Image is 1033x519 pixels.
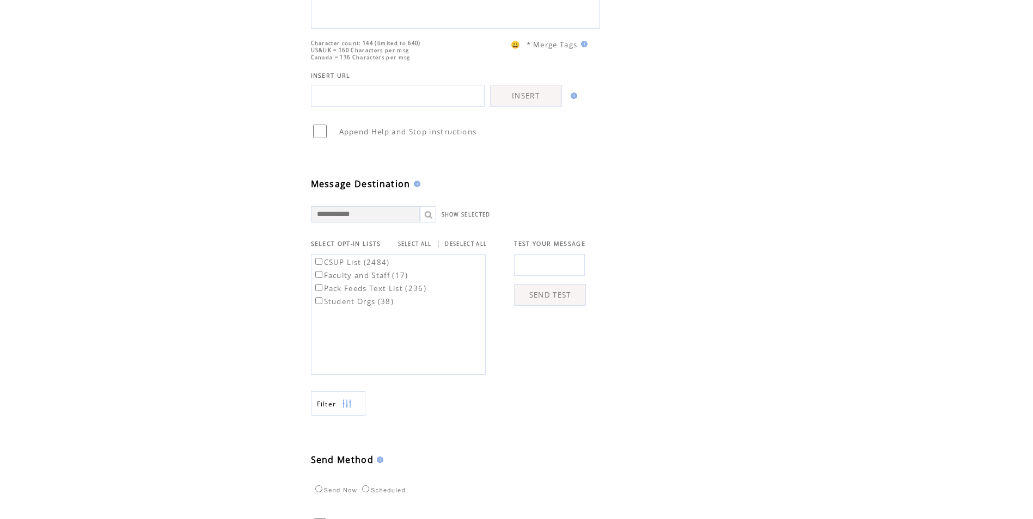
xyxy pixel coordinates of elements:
[445,240,487,248] a: DESELECT ALL
[311,178,411,190] span: Message Destination
[315,284,322,291] input: Pack Feeds Text List (236)
[311,47,409,54] span: US&UK = 160 Characters per msg
[436,239,441,249] span: |
[578,41,588,47] img: help.gif
[317,399,337,409] span: Show filters
[315,271,322,278] input: Faculty and Staff (17)
[313,283,427,293] label: Pack Feeds Text List (236)
[311,391,365,416] a: Filter
[311,454,374,466] span: Send Method
[490,85,562,107] a: INSERT
[374,456,383,463] img: help.gif
[342,392,352,416] img: filters.png
[511,40,521,50] span: 😀
[311,240,381,248] span: SELECT OPT-IN LISTS
[411,181,420,187] img: help.gif
[311,72,351,79] span: INSERT URL
[313,296,394,306] label: Student Orgs (38)
[313,487,357,493] label: Send Now
[313,257,390,267] label: CSUP List (2484)
[311,40,421,47] span: Character count: 144 (limited to 640)
[398,240,432,248] a: SELECT ALL
[359,487,406,493] label: Scheduled
[514,240,585,248] span: TEST YOUR MESSAGE
[313,270,408,280] label: Faculty and Staff (17)
[567,92,577,99] img: help.gif
[315,485,322,492] input: Send Now
[527,40,578,50] span: * Merge Tags
[339,127,477,137] span: Append Help and Stop instructions
[442,211,491,218] a: SHOW SELECTED
[311,54,411,61] span: Canada = 136 Characters per msg
[514,284,586,306] a: SEND TEST
[315,258,322,265] input: CSUP List (2484)
[315,297,322,304] input: Student Orgs (38)
[362,485,369,492] input: Scheduled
